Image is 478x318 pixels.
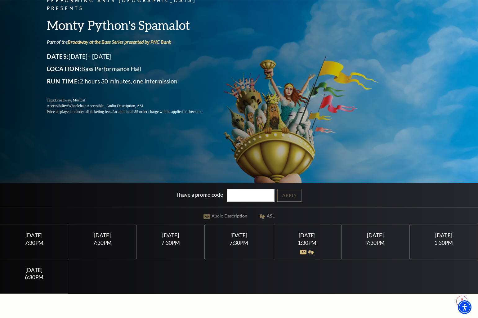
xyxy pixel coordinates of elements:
div: [DATE] [7,267,61,273]
div: [DATE] [280,232,334,239]
div: 6:30PM [7,275,61,280]
span: Wheelchair Accessible , Audio Description, ASL [68,104,144,108]
span: An additional $5 order charge will be applied at checkout. [112,110,202,114]
p: Tags: [47,97,217,103]
span: Broadway, Musical [55,98,85,102]
div: [DATE] [349,232,402,239]
div: 7:30PM [76,240,129,245]
span: Run Time: [47,78,80,85]
div: 1:30PM [280,240,334,245]
div: [DATE] [7,232,61,239]
p: Accessibility: [47,103,217,109]
div: [DATE] [76,232,129,239]
div: [DATE] [212,232,266,239]
div: 7:30PM [212,240,266,245]
p: Part of the [47,38,217,45]
div: Accessibility Menu [458,300,471,314]
p: Price displayed includes all ticketing fees. [47,109,217,115]
p: Bass Performance Hall [47,64,217,74]
div: 7:30PM [144,240,197,245]
h3: Monty Python's Spamalot [47,17,217,33]
div: [DATE] [417,232,471,239]
span: Location: [47,65,82,72]
div: 7:30PM [7,240,61,245]
span: Dates: [47,53,69,60]
label: I have a promo code [176,191,223,198]
p: 2 hours 30 minutes, one intermission [47,76,217,86]
div: 1:30PM [417,240,471,245]
a: Broadway at the Bass Series presented by PNC Bank - open in a new tab [68,39,171,45]
p: [DATE] - [DATE] [47,52,217,61]
div: [DATE] [144,232,197,239]
div: 7:30PM [349,240,402,245]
